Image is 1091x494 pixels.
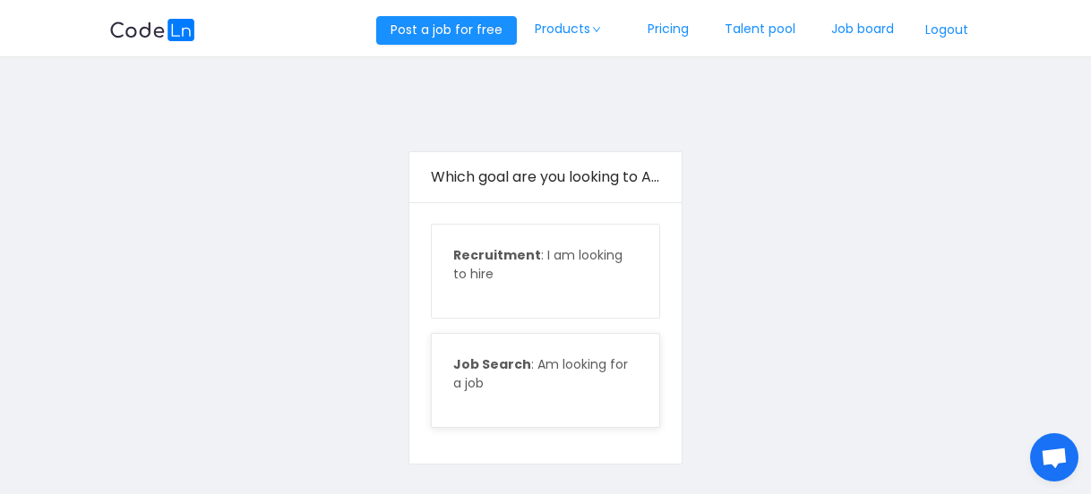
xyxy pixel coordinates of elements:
img: logobg.f302741d.svg [109,19,195,41]
div: Open chat [1030,433,1078,481]
span: Job Search [453,355,531,373]
p: : I am looking to hire [453,246,637,284]
div: Which goal are you looking to Achieve with Codeln. [431,152,659,202]
p: : Am looking for a job [453,355,637,393]
button: Post a job for free [376,16,517,45]
button: Logout [912,16,982,45]
i: icon: down [591,25,602,34]
a: Post a job for free [376,21,517,38]
span: Recruitment [453,246,541,264]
